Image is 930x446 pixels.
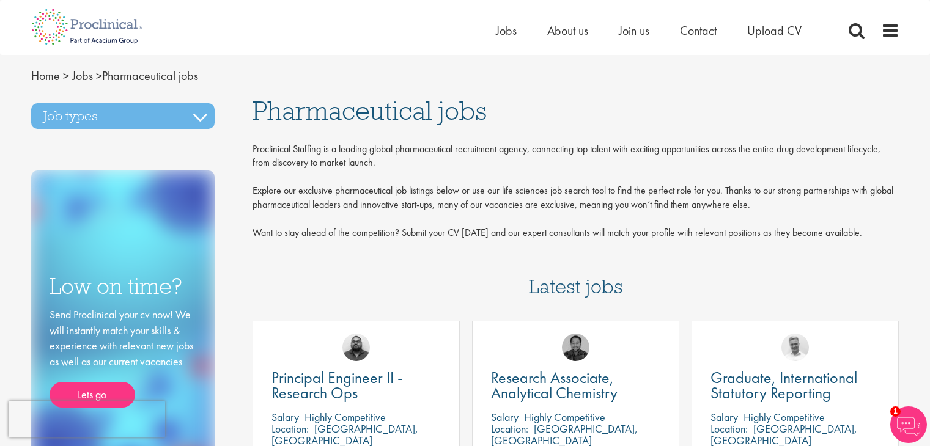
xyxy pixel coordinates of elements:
[271,410,299,424] span: Salary
[31,68,60,84] a: breadcrumb link to Home
[491,370,660,401] a: Research Associate, Analytical Chemistry
[271,370,441,401] a: Principal Engineer II - Research Ops
[304,410,386,424] p: Highly Competitive
[31,103,215,129] h3: Job types
[710,370,880,401] a: Graduate, International Statutory Reporting
[524,410,605,424] p: Highly Competitive
[50,307,196,408] div: Send Proclinical your cv now! We will instantly match your skills & experience with relevant new ...
[710,422,748,436] span: Location:
[342,334,370,361] img: Ashley Bennett
[271,422,309,436] span: Location:
[491,410,519,424] span: Salary
[680,23,717,38] a: Contact
[562,334,589,361] img: Mike Raletz
[547,23,588,38] a: About us
[747,23,802,38] a: Upload CV
[744,410,825,424] p: Highly Competitive
[9,401,165,437] iframe: reCAPTCHA
[253,142,899,246] div: Proclinical Staffing is a leading global pharmaceutical recruitment agency, connecting top talent...
[50,382,135,408] a: Lets go
[50,274,196,298] h3: Low on time?
[890,406,901,417] span: 1
[72,68,93,84] a: breadcrumb link to Jobs
[491,367,618,403] span: Research Associate, Analytical Chemistry
[63,68,69,84] span: >
[890,406,927,443] img: Chatbot
[710,367,857,403] span: Graduate, International Statutory Reporting
[31,68,198,84] span: Pharmaceutical jobs
[496,23,517,38] a: Jobs
[781,334,809,361] img: Joshua Bye
[619,23,649,38] a: Join us
[529,246,623,305] h3: Latest jobs
[710,410,738,424] span: Salary
[96,68,102,84] span: >
[271,367,402,403] span: Principal Engineer II - Research Ops
[253,94,487,127] span: Pharmaceutical jobs
[491,422,528,436] span: Location:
